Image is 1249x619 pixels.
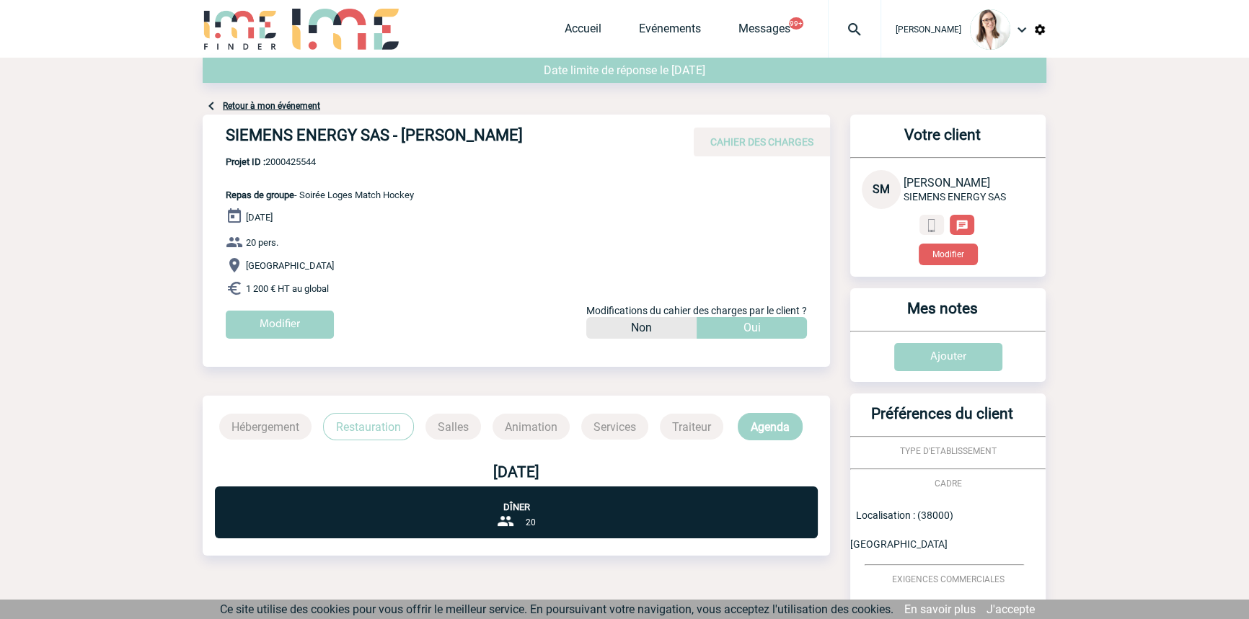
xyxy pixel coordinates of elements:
p: Traiteur [660,414,723,440]
h4: SIEMENS ENERGY SAS - [PERSON_NAME] [226,126,658,151]
b: Projet ID : [226,156,265,167]
p: Restauration [323,413,414,440]
span: TYPE D'ETABLISSEMENT [900,446,997,456]
span: EXIGENCES COMMERCIALES [892,574,1005,584]
p: Dîner [215,486,817,512]
span: CADRE [935,478,962,489]
p: Non [631,317,652,339]
span: 2000425544 [226,156,414,167]
a: Retour à mon événement [223,101,320,111]
span: Localisation : (38000) [GEOGRAPHIC_DATA] [850,509,953,550]
p: Animation [493,414,570,440]
span: Ce site utilise des cookies pour vous offrir le meilleur service. En poursuivant votre navigation... [220,602,893,616]
p: Oui [743,317,761,339]
button: 99+ [789,17,803,30]
span: SM [873,182,890,196]
img: chat-24-px-w.png [955,219,968,232]
h3: Votre client [856,126,1028,157]
a: Evénements [639,22,701,42]
button: Modifier [919,244,978,265]
span: SIEMENS ENERGY SAS [904,191,1006,202]
img: IME-Finder [203,9,278,50]
span: [PERSON_NAME] [904,176,990,190]
a: En savoir plus [904,602,976,616]
span: Repas de groupe [226,190,294,200]
b: [DATE] [493,463,539,481]
img: group-24-px-b.png [497,512,514,530]
img: portable.png [925,219,938,232]
p: Agenda [738,413,803,440]
span: CAHIER DES CHARGES [710,136,813,148]
span: 1 200 € HT au global [246,283,329,294]
h3: Mes notes [856,300,1028,331]
span: Modifications du cahier des charges par le client ? [586,305,807,316]
a: Accueil [565,22,601,42]
span: 20 [526,517,536,527]
span: Date limite de réponse le [DATE] [544,63,705,77]
a: J'accepte [987,602,1035,616]
input: Modifier [226,311,334,339]
span: [DATE] [246,212,273,223]
span: [GEOGRAPHIC_DATA] [246,260,334,271]
p: Salles [425,414,481,440]
span: - Soirée Loges Match Hockey [226,190,414,200]
a: Messages [738,22,790,42]
img: 122719-0.jpg [970,9,1010,50]
p: Services [581,414,648,440]
span: [PERSON_NAME] [896,25,961,35]
span: 20 pers. [246,237,278,248]
h3: Préférences du client [856,405,1028,436]
p: Hébergement [219,414,312,440]
input: Ajouter [894,343,1002,371]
